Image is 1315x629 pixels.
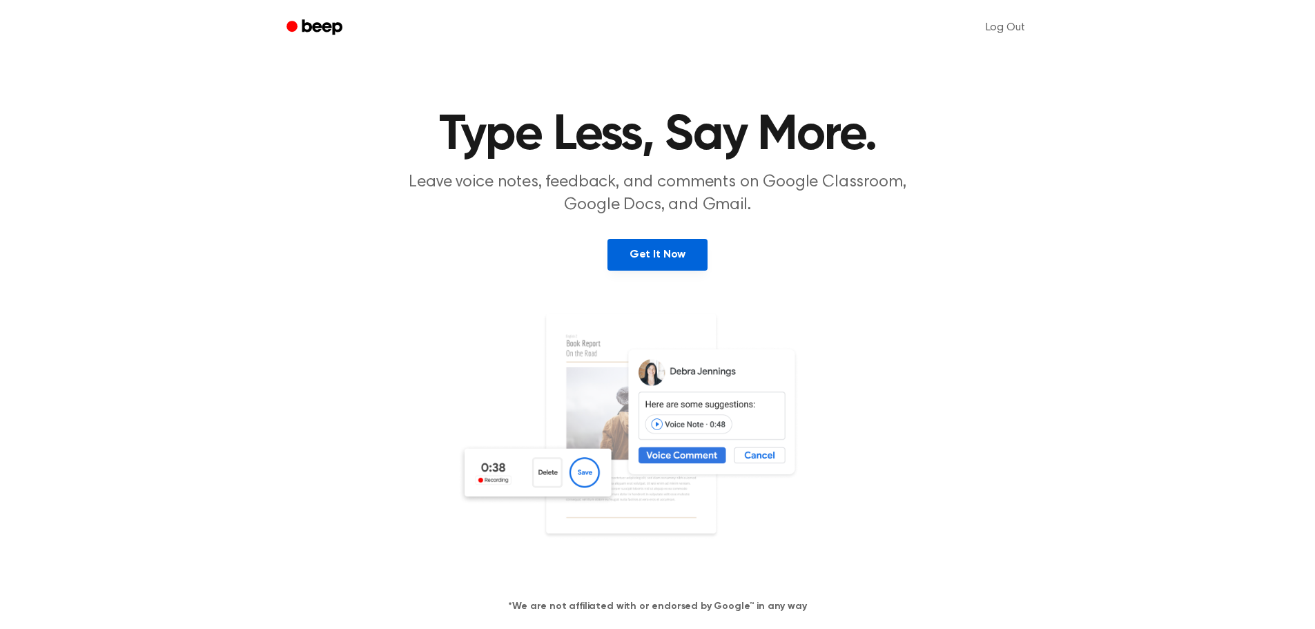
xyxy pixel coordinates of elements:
[972,11,1039,44] a: Log Out
[17,599,1298,614] h4: *We are not affiliated with or endorsed by Google™ in any way
[304,110,1011,160] h1: Type Less, Say More.
[277,14,355,41] a: Beep
[607,239,708,271] a: Get It Now
[458,312,858,577] img: Voice Comments on Docs and Recording Widget
[393,171,923,217] p: Leave voice notes, feedback, and comments on Google Classroom, Google Docs, and Gmail.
